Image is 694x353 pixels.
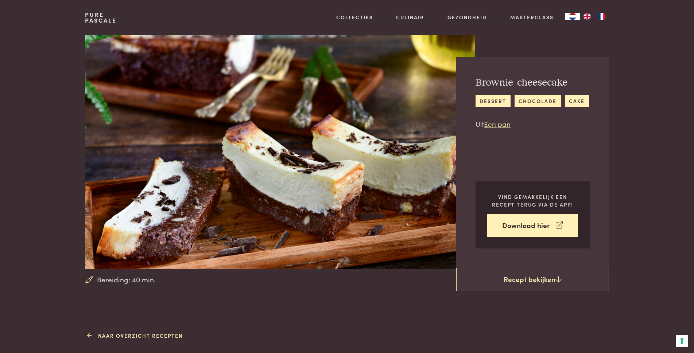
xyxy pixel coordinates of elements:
a: Collecties [336,13,373,21]
span: Bereiding: 40 min. [97,274,156,285]
a: Masterclass [510,13,554,21]
a: PurePascale [85,12,117,23]
a: Een pan [484,119,511,129]
a: chocolade [515,95,561,107]
p: Uit [476,119,589,129]
a: dessert [476,95,511,107]
ul: Language list [580,13,609,20]
aside: Language selected: Nederlands [565,13,609,20]
p: Vind gemakkelijk een recept terug via de app! [487,193,578,208]
a: Download hier [487,214,578,237]
a: Naar overzicht recepten [89,332,183,340]
a: cake [565,95,589,107]
a: EN [580,13,594,20]
a: FR [594,13,609,20]
div: Language [565,13,580,20]
img: Brownie-cheesecake [85,35,475,269]
a: NL [565,13,580,20]
a: Recept bekijken [456,268,609,291]
a: Culinair [396,13,424,21]
button: Uw voorkeuren voor toestemming voor trackingtechnologieën [676,335,688,347]
h2: Brownie-cheesecake [476,77,589,89]
a: Gezondheid [447,13,487,21]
